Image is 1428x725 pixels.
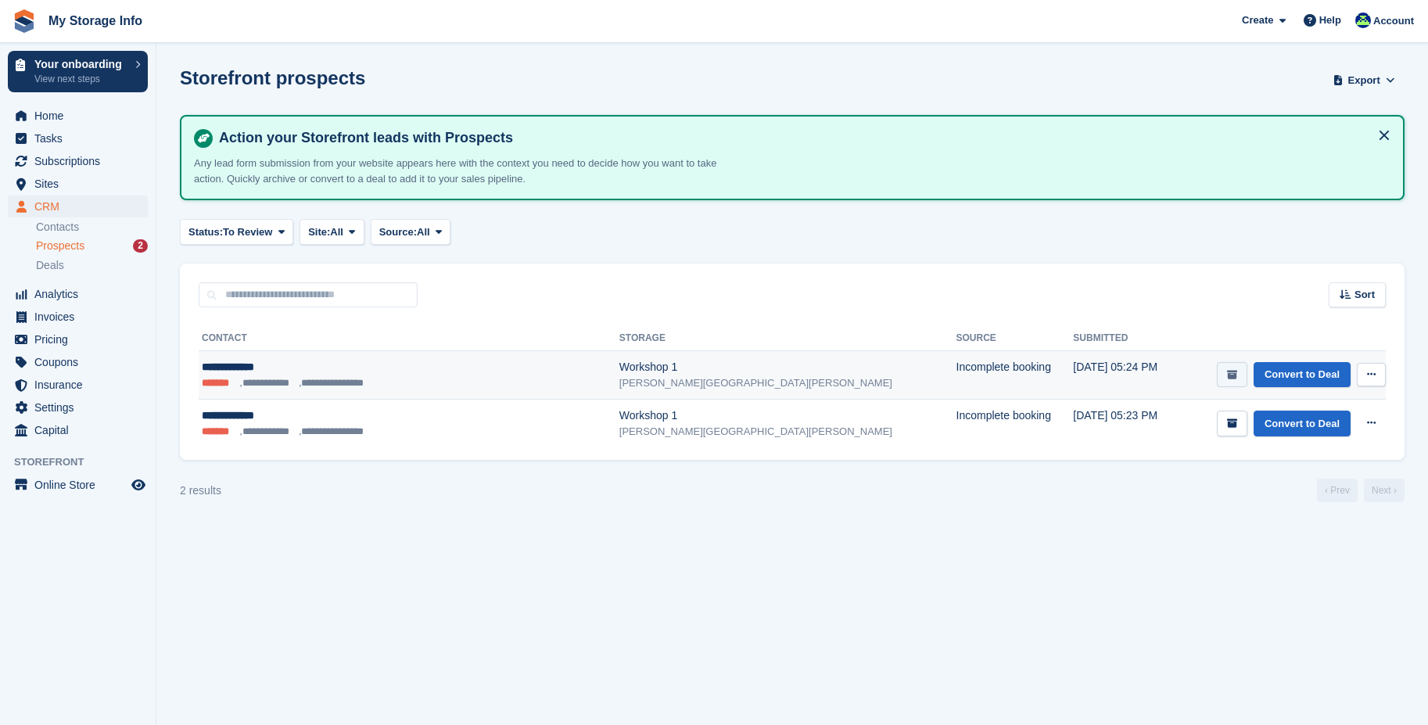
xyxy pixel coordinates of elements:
span: Storefront [14,454,156,470]
td: [DATE] 05:23 PM [1073,400,1177,448]
div: 2 [133,239,148,253]
a: Convert to Deal [1254,411,1351,436]
div: 2 results [180,483,221,499]
span: Capital [34,419,128,441]
span: All [330,224,343,240]
a: Your onboarding View next steps [8,51,148,92]
a: My Storage Info [42,8,149,34]
a: menu [8,105,148,127]
span: Source: [379,224,417,240]
a: menu [8,474,148,496]
a: menu [8,150,148,172]
span: Pricing [34,328,128,350]
span: Prospects [36,239,84,253]
h1: Storefront prospects [180,67,365,88]
span: Sites [34,173,128,195]
a: menu [8,374,148,396]
th: Storage [619,326,956,351]
span: CRM [34,196,128,217]
a: menu [8,196,148,217]
a: menu [8,173,148,195]
th: Source [956,326,1074,351]
span: Invoices [34,306,128,328]
a: Deals [36,257,148,274]
span: Tasks [34,127,128,149]
span: Home [34,105,128,127]
div: Workshop 1 [619,407,956,424]
img: stora-icon-8386f47178a22dfd0bd8f6a31ec36ba5ce8667c1dd55bd0f319d3a0aa187defe.svg [13,9,36,33]
button: Site: All [300,219,364,245]
a: Previous [1317,479,1358,502]
p: Any lead form submission from your website appears here with the context you need to decide how y... [194,156,741,186]
span: Insurance [34,374,128,396]
span: Coupons [34,351,128,373]
span: Create [1242,13,1273,28]
td: Incomplete booking [956,351,1074,400]
span: Subscriptions [34,150,128,172]
div: Workshop 1 [619,359,956,375]
span: To Review [223,224,272,240]
button: Status: To Review [180,219,293,245]
h4: Action your Storefront leads with Prospects [213,129,1390,147]
a: menu [8,351,148,373]
a: menu [8,283,148,305]
p: View next steps [34,72,127,86]
span: Status: [188,224,223,240]
div: [PERSON_NAME][GEOGRAPHIC_DATA][PERSON_NAME] [619,424,956,440]
div: [PERSON_NAME][GEOGRAPHIC_DATA][PERSON_NAME] [619,375,956,391]
span: Online Store [34,474,128,496]
span: Sort [1354,287,1375,303]
a: Next [1364,479,1405,502]
a: Prospects 2 [36,238,148,254]
a: Preview store [129,476,148,494]
a: Contacts [36,220,148,235]
a: menu [8,397,148,418]
span: All [417,224,430,240]
span: Analytics [34,283,128,305]
span: Settings [34,397,128,418]
td: Incomplete booking [956,400,1074,448]
span: Account [1373,13,1414,29]
button: Source: All [371,219,451,245]
span: Help [1319,13,1341,28]
img: Steve Doll [1355,13,1371,28]
p: Your onboarding [34,59,127,70]
a: menu [8,127,148,149]
a: menu [8,306,148,328]
span: Deals [36,258,64,273]
button: Export [1329,67,1398,93]
td: [DATE] 05:24 PM [1073,351,1177,400]
span: Export [1348,73,1380,88]
th: Contact [199,326,619,351]
a: menu [8,419,148,441]
a: menu [8,328,148,350]
span: Site: [308,224,330,240]
a: Convert to Deal [1254,362,1351,388]
nav: Page [1314,479,1408,502]
th: Submitted [1073,326,1177,351]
